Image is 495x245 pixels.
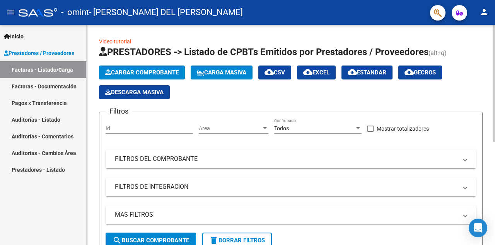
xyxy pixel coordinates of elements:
[106,106,132,117] h3: Filtros
[428,49,447,57] span: (alt+q)
[115,210,457,219] mat-panel-title: MAS FILTROS
[209,236,218,245] mat-icon: delete
[105,69,179,76] span: Cargar Comprobante
[99,66,185,79] button: Cargar Comprobante
[405,67,414,77] mat-icon: cloud_download
[4,32,24,41] span: Inicio
[99,47,428,57] span: PRESTADORES -> Listado de CPBTs Emitidos por Prestadores / Proveedores
[265,69,285,76] span: CSV
[398,66,442,79] button: Gecros
[106,150,476,168] mat-expansion-panel-header: FILTROS DEL COMPROBANTE
[348,67,357,77] mat-icon: cloud_download
[265,67,274,77] mat-icon: cloud_download
[115,155,457,163] mat-panel-title: FILTROS DEL COMPROBANTE
[113,236,122,245] mat-icon: search
[297,66,336,79] button: EXCEL
[6,7,15,17] mat-icon: menu
[197,69,246,76] span: Carga Masiva
[113,237,189,244] span: Buscar Comprobante
[199,125,261,132] span: Area
[480,7,489,17] mat-icon: person
[99,85,170,99] button: Descarga Masiva
[191,66,253,79] button: Carga Masiva
[106,178,476,196] mat-expansion-panel-header: FILTROS DE INTEGRACION
[209,237,265,244] span: Borrar Filtros
[99,85,170,99] app-download-masive: Descarga masiva de comprobantes (adjuntos)
[274,125,289,131] span: Todos
[348,69,386,76] span: Estandar
[89,4,243,21] span: - [PERSON_NAME] DEL [PERSON_NAME]
[303,69,329,76] span: EXCEL
[377,124,429,133] span: Mostrar totalizadores
[341,66,393,79] button: Estandar
[106,205,476,224] mat-expansion-panel-header: MAS FILTROS
[105,89,164,96] span: Descarga Masiva
[405,69,436,76] span: Gecros
[258,66,291,79] button: CSV
[303,67,312,77] mat-icon: cloud_download
[4,49,74,57] span: Prestadores / Proveedores
[61,4,89,21] span: - omint
[115,183,457,191] mat-panel-title: FILTROS DE INTEGRACION
[469,219,487,237] div: Open Intercom Messenger
[99,38,131,45] a: Video tutorial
